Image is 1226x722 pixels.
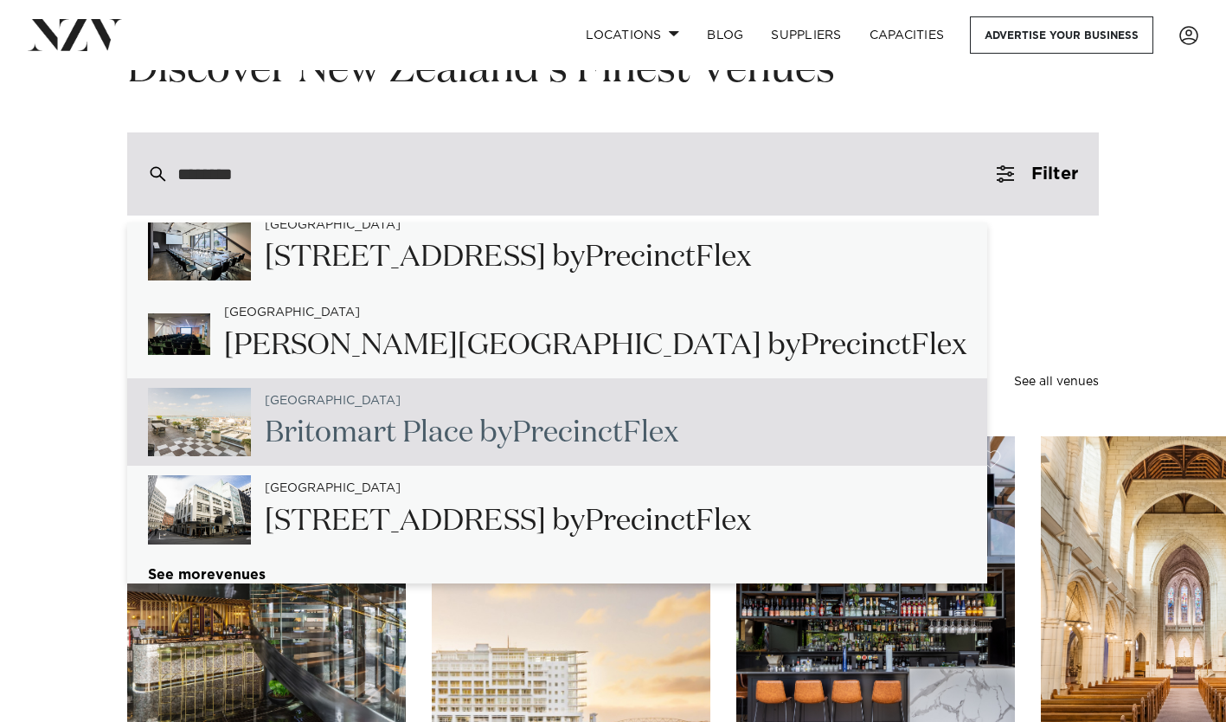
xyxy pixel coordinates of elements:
[265,482,401,495] small: [GEOGRAPHIC_DATA]
[265,238,751,277] h2: [STREET_ADDRESS] by Flex
[265,502,751,541] h2: [STREET_ADDRESS] by Flex
[512,418,623,448] span: Precinct
[127,43,1099,98] h1: Discover New Zealand's Finest Venues
[757,16,855,54] a: SUPPLIERS
[127,568,987,583] a: venues
[148,313,210,355] img: nV0eHtVABe3Xa1sYLN9IeHa2Qd4wBG9bF2B6miq9.jpg
[856,16,959,54] a: Capacities
[970,16,1153,54] a: Advertise your business
[976,132,1099,216] button: Filter
[693,16,757,54] a: BLOG
[585,506,696,536] span: Precinct
[572,16,693,54] a: Locations
[148,388,251,457] img: yzybziJL55rQFp0Oe8eHR0WgsDWadI1eWR9m12z3.jpg
[148,475,251,545] img: u5k6SC8a5LGR1nljGlZKCoBn3bG62M9duffqoEW9.png
[800,331,911,360] span: Precinct
[265,414,678,453] h2: Britomart Place by Flex
[585,242,696,272] span: Precinct
[1014,376,1099,388] a: See all venues
[1031,165,1078,183] span: Filter
[148,211,251,280] img: myJBmQ3egFRyDsoGrUIhQhVriOvggXkCgSLsH9SJ.jpg
[28,19,122,50] img: nzv-logo.png
[265,395,401,408] small: [GEOGRAPHIC_DATA]
[224,306,360,319] small: [GEOGRAPHIC_DATA]
[265,219,401,232] small: [GEOGRAPHIC_DATA]
[224,326,966,365] h2: [PERSON_NAME][GEOGRAPHIC_DATA] by Flex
